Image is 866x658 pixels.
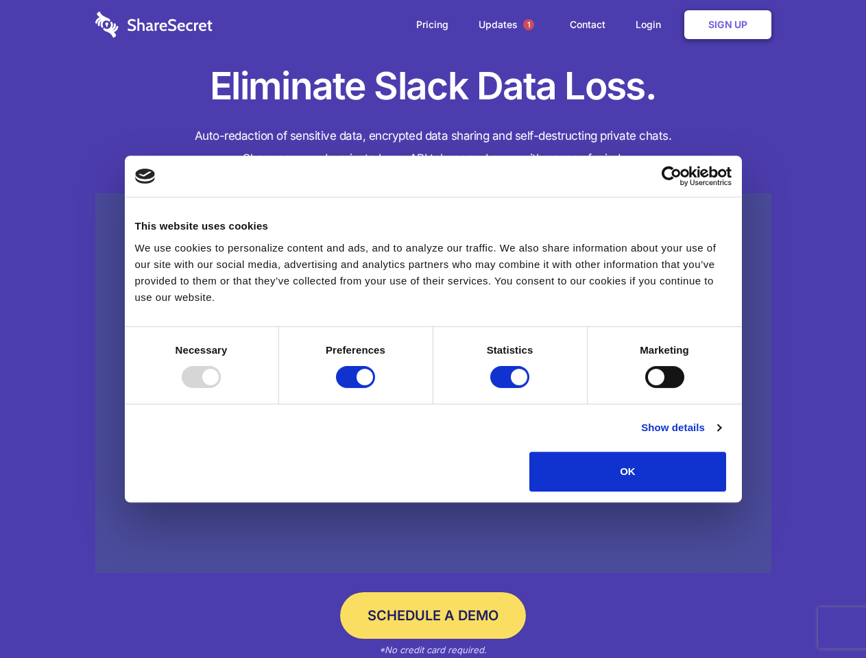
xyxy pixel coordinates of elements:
span: 1 [523,19,534,30]
img: logo [135,169,156,184]
a: Schedule a Demo [340,592,526,639]
img: logo-wordmark-white-trans-d4663122ce5f474addd5e946df7df03e33cb6a1c49d2221995e7729f52c070b2.svg [95,12,213,38]
strong: Marketing [640,344,689,356]
button: OK [529,452,726,491]
a: Wistia video thumbnail [95,193,771,574]
a: Usercentrics Cookiebot - opens in a new window [612,166,732,186]
a: Contact [556,3,619,46]
strong: Preferences [326,344,385,356]
h1: Eliminate Slack Data Loss. [95,62,771,111]
strong: Necessary [176,344,228,356]
div: This website uses cookies [135,218,732,234]
a: Login [622,3,682,46]
em: *No credit card required. [379,644,487,655]
a: Sign Up [684,10,771,39]
a: Show details [641,419,721,436]
strong: Statistics [487,344,533,356]
a: Pricing [402,3,462,46]
div: We use cookies to personalize content and ads, and to analyze our traffic. We also share informat... [135,240,732,306]
h4: Auto-redaction of sensitive data, encrypted data sharing and self-destructing private chats. Shar... [95,125,771,170]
